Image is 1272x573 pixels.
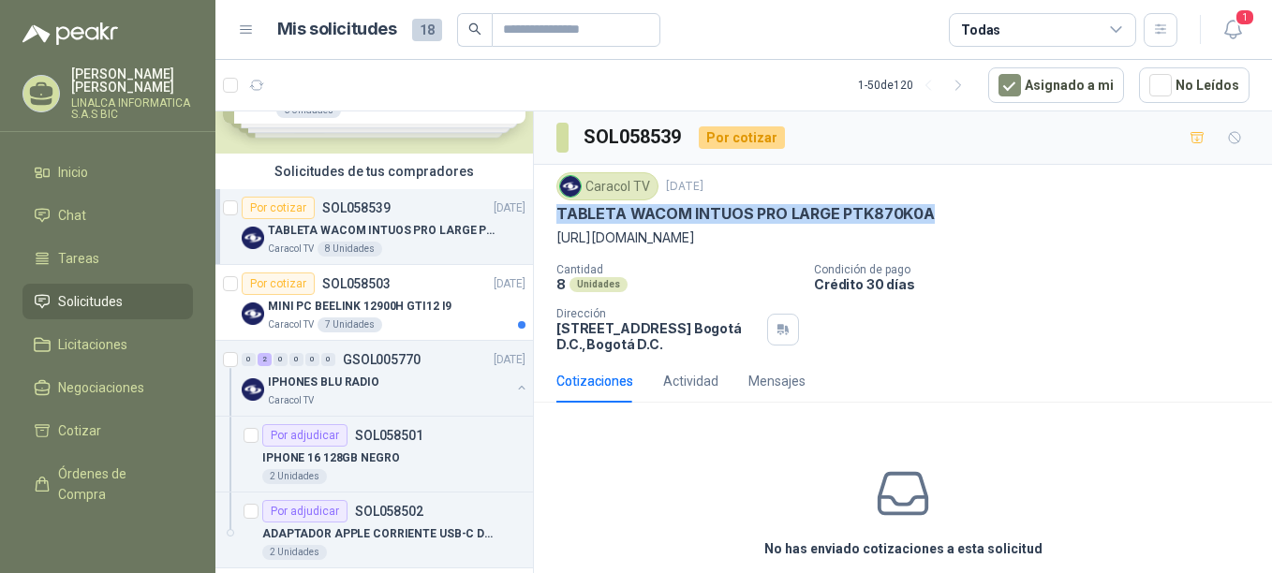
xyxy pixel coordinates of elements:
p: LINALCA INFORMATICA S.A.S BIC [71,97,193,120]
p: SOL058539 [322,201,391,214]
p: [PERSON_NAME] [PERSON_NAME] [71,67,193,94]
button: 1 [1216,13,1250,47]
p: [DATE] [666,178,703,196]
div: Mensajes [748,371,806,391]
p: [DATE] [494,275,525,293]
h3: SOL058539 [584,123,684,152]
a: Negociaciones [22,370,193,405]
p: GSOL005770 [343,353,421,366]
img: Logo peakr [22,22,118,45]
p: Caracol TV [268,242,314,257]
p: Cantidad [556,263,799,276]
p: [DATE] [494,351,525,369]
p: 8 [556,276,566,292]
a: Solicitudes [22,284,193,319]
p: Condición de pago [814,263,1265,276]
div: Cotizaciones [556,371,633,391]
a: Órdenes de Compra [22,456,193,512]
button: Asignado a mi [988,67,1124,103]
p: IPHONE 16 128GB NEGRO [262,449,399,467]
span: Chat [58,205,86,226]
span: Cotizar [58,420,101,441]
p: [STREET_ADDRESS] Bogotá D.C. , Bogotá D.C. [556,320,760,352]
span: Negociaciones [58,377,144,398]
img: Company Logo [242,227,264,249]
div: 8 Unidades [318,242,382,257]
a: Licitaciones [22,327,193,362]
div: 1 - 50 de 120 [858,70,973,100]
span: Remisiones [58,527,127,548]
img: Company Logo [560,176,581,197]
span: 18 [412,19,442,41]
p: IPHONES BLU RADIO [268,374,379,391]
p: SOL058502 [355,505,423,518]
div: Todas [961,20,1000,40]
a: Por adjudicarSOL058501IPHONE 16 128GB NEGRO2 Unidades [215,417,533,492]
p: ADAPTADOR APPLE CORRIENTE USB-C DE 20 W [262,525,495,543]
div: Por cotizar [699,126,785,149]
div: 0 [274,353,288,366]
div: 0 [321,353,335,366]
img: Company Logo [242,302,264,325]
p: TABLETA WACOM INTUOS PRO LARGE PTK870K0A [268,222,501,240]
a: Inicio [22,154,193,190]
p: MINI PC BEELINK 12900H GTI12 I9 [268,298,451,316]
div: 7 Unidades [318,317,382,332]
div: Unidades [569,277,628,292]
div: 2 [258,353,272,366]
span: Tareas [58,248,99,269]
div: 0 [305,353,319,366]
a: Por cotizarSOL058539[DATE] Company LogoTABLETA WACOM INTUOS PRO LARGE PTK870K0ACaracol TV8 Unidades [215,189,533,265]
span: 1 [1235,8,1255,26]
span: Solicitudes [58,291,123,312]
p: SOL058501 [355,429,423,442]
div: 2 Unidades [262,545,327,560]
span: Licitaciones [58,334,127,355]
div: 2 Unidades [262,469,327,484]
a: Por cotizarSOL058503[DATE] Company LogoMINI PC BEELINK 12900H GTI12 I9Caracol TV7 Unidades [215,265,533,341]
a: Por adjudicarSOL058502ADAPTADOR APPLE CORRIENTE USB-C DE 20 W2 Unidades [215,492,533,568]
div: Por adjudicar [262,500,348,522]
div: Solicitudes de tus compradores [215,154,533,189]
div: 0 [289,353,303,366]
div: 0 [242,353,256,366]
button: No Leídos [1139,67,1250,103]
p: Dirección [556,307,760,320]
a: Chat [22,198,193,233]
span: search [468,22,481,36]
a: Tareas [22,241,193,276]
h1: Mis solicitudes [277,16,397,43]
p: [DATE] [494,199,525,217]
div: Caracol TV [556,172,658,200]
div: Por adjudicar [262,424,348,447]
p: Crédito 30 días [814,276,1265,292]
img: Company Logo [242,378,264,401]
a: Remisiones [22,520,193,555]
h3: No has enviado cotizaciones a esta solicitud [764,538,1043,559]
a: Cotizar [22,413,193,448]
p: Caracol TV [268,317,314,332]
div: Por cotizar [242,272,315,295]
p: [URL][DOMAIN_NAME] [556,228,1250,248]
a: 0 2 0 0 0 0 GSOL005770[DATE] Company LogoIPHONES BLU RADIOCaracol TV [242,348,529,408]
p: SOL058503 [322,277,391,290]
p: Caracol TV [268,393,314,408]
div: Por cotizar [242,197,315,219]
p: TABLETA WACOM INTUOS PRO LARGE PTK870K0A [556,204,935,224]
div: Actividad [663,371,718,391]
span: Órdenes de Compra [58,463,175,505]
span: Inicio [58,162,88,183]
